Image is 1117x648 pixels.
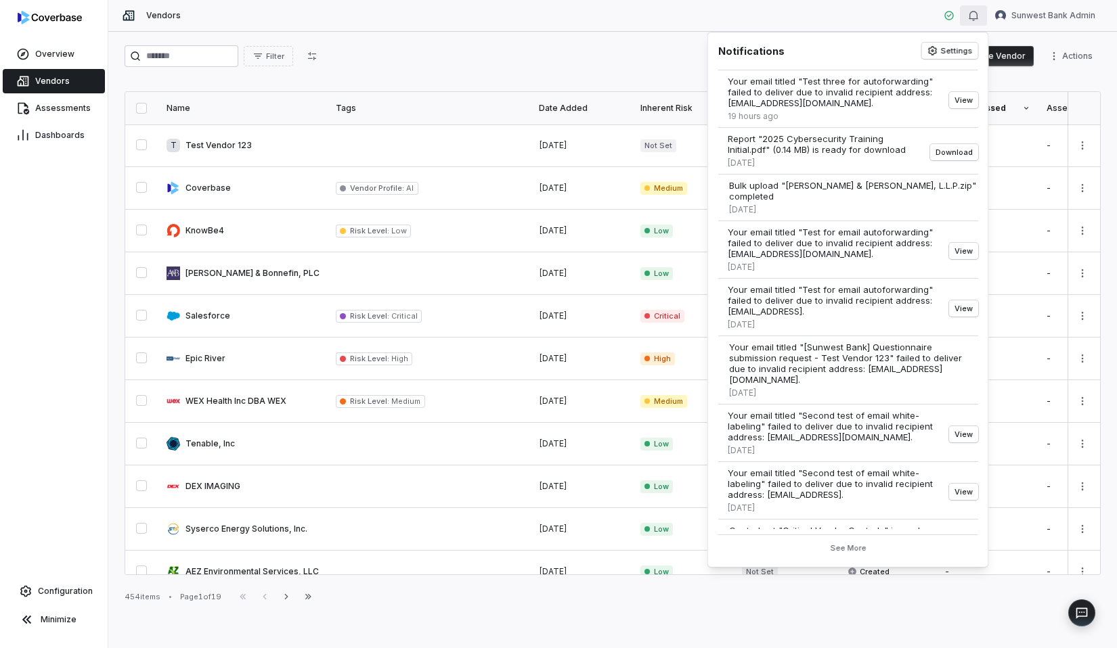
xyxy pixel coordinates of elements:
[1072,476,1093,496] button: More actions
[350,354,389,363] span: Risk Level :
[640,310,684,323] span: Critical
[728,388,978,398] div: [DATE]
[728,503,938,513] div: [DATE]
[35,49,74,60] span: Overview
[38,586,93,597] span: Configuration
[169,592,172,601] div: •
[350,226,389,235] span: Risk Level :
[180,592,221,602] div: Page 1 of 19
[146,10,181,21] span: Vendors
[539,353,567,363] span: [DATE]
[949,300,978,317] button: View
[640,395,687,408] span: Medium
[125,592,160,602] div: 454 items
[35,76,70,87] span: Vendors
[539,396,567,406] span: [DATE]
[640,480,673,493] span: Low
[949,243,978,259] button: View
[244,46,293,66] button: Filter
[930,144,978,160] button: Download
[5,606,102,633] button: Minimize
[728,284,938,317] div: Your email titled "Test for email autoforwarding" failed to deliver due to invalid recipient addr...
[5,579,102,603] a: Configuration
[1072,306,1093,326] button: More actions
[539,438,567,448] span: [DATE]
[539,140,567,150] span: [DATE]
[350,183,404,193] span: Vendor Profile :
[35,130,85,141] span: Dashboards
[389,226,407,235] span: Low
[1045,46,1101,66] button: More actions
[728,262,938,273] div: [DATE]
[167,103,320,114] div: Name
[539,268,567,278] span: [DATE]
[727,133,919,155] div: Report "2025 Cybersecurity Training Initial.pdf" (0.14 MB) is ready for download
[640,267,673,280] span: Low
[35,103,91,114] span: Assessments
[1011,10,1095,21] span: Sunwest Bank Admin
[728,227,938,259] div: Your email titled "Test for email autoforwarding" failed to deliver due to invalid recipient addr...
[728,180,978,202] div: Bulk upload "[PERSON_NAME] & [PERSON_NAME], L.L.P.zip" completed
[539,524,567,534] span: [DATE]
[640,103,726,114] div: Inherent Risk
[3,42,105,66] a: Overview
[350,311,389,321] span: Risk Level :
[3,69,105,93] a: Vendors
[18,11,82,24] img: logo-D7KZi-bG.svg
[266,51,284,62] span: Filter
[728,111,938,122] div: 19 hours ago
[728,445,938,456] div: [DATE]
[640,565,673,578] span: Low
[640,225,673,237] span: Low
[389,311,417,321] span: Critical
[937,551,1038,593] td: -
[539,310,567,321] span: [DATE]
[1072,221,1093,241] button: More actions
[958,46,1034,66] button: Create Vendor
[1072,348,1093,369] button: More actions
[336,103,523,114] div: Tags
[1072,263,1093,283] button: More actions
[728,204,978,215] div: [DATE]
[539,481,567,491] span: [DATE]
[742,565,778,578] span: Not Set
[848,566,890,577] span: Created
[1072,561,1093,582] button: More actions
[3,96,105,120] a: Assessments
[728,319,938,330] div: [DATE]
[539,225,567,235] span: [DATE]
[728,76,938,108] div: Your email titled "Test three for autoforwarding" failed to deliver due to invalid recipient addr...
[1072,519,1093,539] button: More actions
[949,484,978,500] button: View
[640,182,687,195] span: Medium
[729,525,925,536] div: Control set "Critical Vendor Controls" is ready
[41,614,76,625] span: Minimize
[539,566,567,576] span: [DATE]
[640,352,675,365] span: High
[640,523,673,536] span: Low
[640,139,676,152] span: Not Set
[825,540,871,557] button: See More
[350,396,389,406] span: Risk Level :
[539,183,567,193] span: [DATE]
[640,438,673,450] span: Low
[949,92,978,108] button: View
[987,5,1103,26] button: Sunwest Bank Admin avatarSunwest Bank Admin
[1072,135,1093,156] button: More actions
[404,183,414,193] span: AI
[539,103,624,114] div: Date Added
[1072,178,1093,198] button: More actions
[718,43,785,59] h1: Notifications
[3,123,105,147] a: Dashboards
[1072,391,1093,411] button: More actions
[389,396,420,406] span: Medium
[728,467,938,500] div: Your email titled "Second test of email white-labeling" failed to deliver due to invalid recipien...
[389,354,408,363] span: High
[995,10,1006,21] img: Sunwest Bank Admin avatar
[922,43,978,59] button: Settings
[728,410,938,442] div: Your email titled "Second test of email white-labeling" failed to deliver due to invalid recipien...
[728,342,978,385] div: Your email titled "[Sunwest Bank] Questionnaire submission request - Test Vendor 123" failed to d...
[727,158,919,168] div: [DATE]
[1072,434,1093,454] button: More actions
[949,426,978,442] button: View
